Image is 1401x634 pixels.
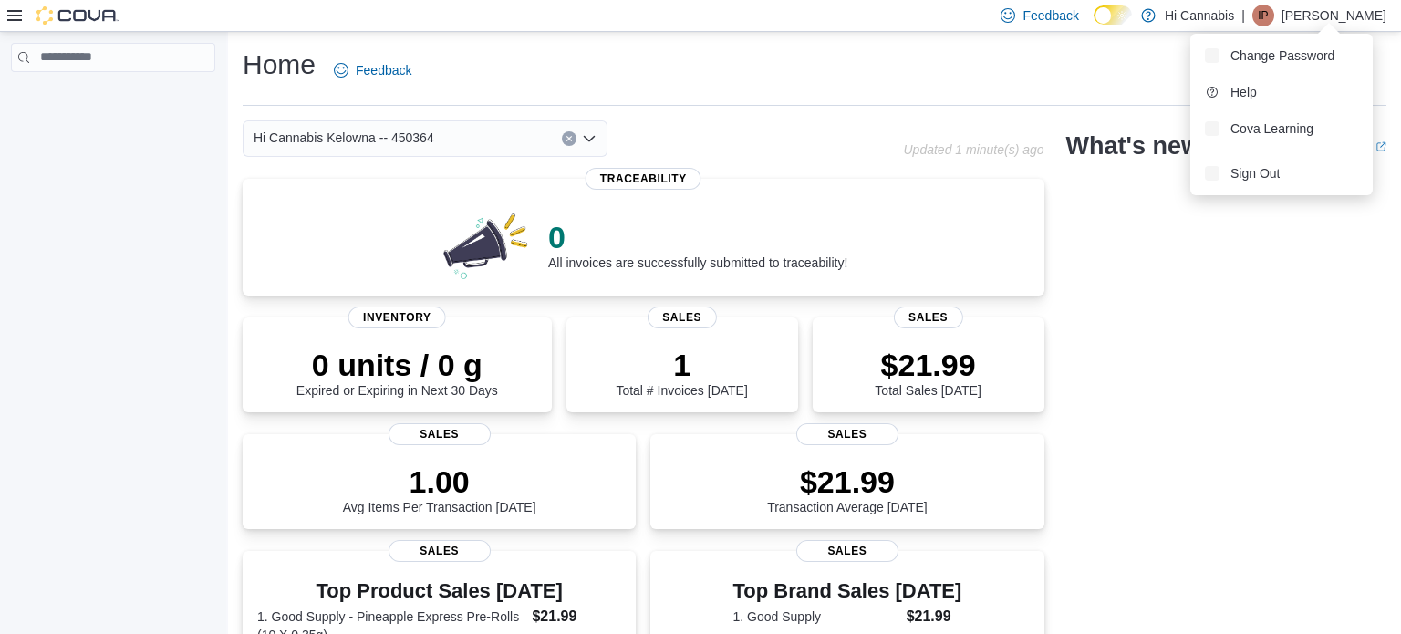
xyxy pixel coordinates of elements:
span: Sales [389,540,491,562]
input: Dark Mode [1094,5,1132,25]
div: All invoices are successfully submitted to traceability! [548,219,847,270]
div: Total # Invoices [DATE] [616,347,747,398]
dt: 1. Good Supply [733,608,899,626]
p: Updated 1 minute(s) ago [903,142,1043,157]
div: Expired or Expiring in Next 30 Days [296,347,498,398]
p: 1 [616,347,747,383]
p: $21.99 [875,347,981,383]
p: | [1241,5,1245,26]
span: IP [1258,5,1268,26]
span: Sales [648,307,717,328]
span: Sales [796,423,898,445]
button: Sign Out [1198,159,1365,188]
div: Total Sales [DATE] [875,347,981,398]
span: Sales [893,307,962,328]
div: Ian Paul [1252,5,1274,26]
p: 0 units / 0 g [296,347,498,383]
span: Hi Cannabis Kelowna -- 450364 [254,127,434,149]
p: Hi Cannabis [1165,5,1234,26]
img: 0 [439,208,534,281]
button: Clear input [562,131,576,146]
span: Change Password [1230,47,1334,65]
button: Open list of options [582,131,597,146]
span: Feedback [356,61,411,79]
h1: Home [243,47,316,83]
a: Feedback [327,52,419,88]
h3: Top Product Sales [DATE] [257,580,621,602]
span: Traceability [586,168,701,190]
img: Cova [36,6,119,25]
p: $21.99 [767,463,928,500]
h3: Top Brand Sales [DATE] [733,580,962,602]
span: Sales [796,540,898,562]
span: Sales [389,423,491,445]
span: Cova Learning [1230,120,1313,138]
div: Transaction Average [DATE] [767,463,928,514]
p: 0 [548,219,847,255]
span: Feedback [1022,6,1078,25]
button: Cova Learning [1198,114,1365,143]
svg: External link [1375,141,1386,152]
dd: $21.99 [907,606,962,628]
p: [PERSON_NAME] [1282,5,1386,26]
button: Change Password [1198,41,1365,70]
dd: $21.99 [532,606,621,628]
button: Help [1198,78,1365,107]
p: 1.00 [343,463,536,500]
span: Dark Mode [1094,25,1095,26]
h2: What's new [1066,131,1200,161]
span: Sign Out [1230,164,1280,182]
div: Avg Items Per Transaction [DATE] [343,463,536,514]
span: Inventory [348,307,446,328]
span: Help [1230,83,1257,101]
nav: Complex example [11,76,215,120]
